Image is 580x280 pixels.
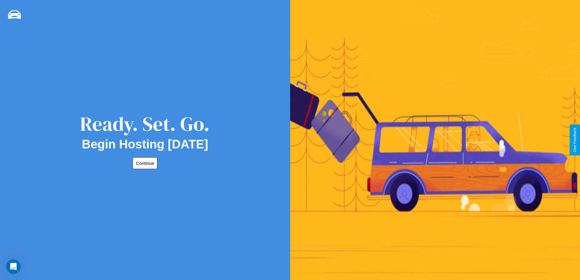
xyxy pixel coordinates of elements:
div: Give Feedback [573,128,577,152]
button: Continue [132,157,157,169]
div: Ready. Set. Go. [80,110,210,137]
h2: Begin Hosting [DATE] [82,137,208,151]
iframe: Intercom live chat [6,259,21,274]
